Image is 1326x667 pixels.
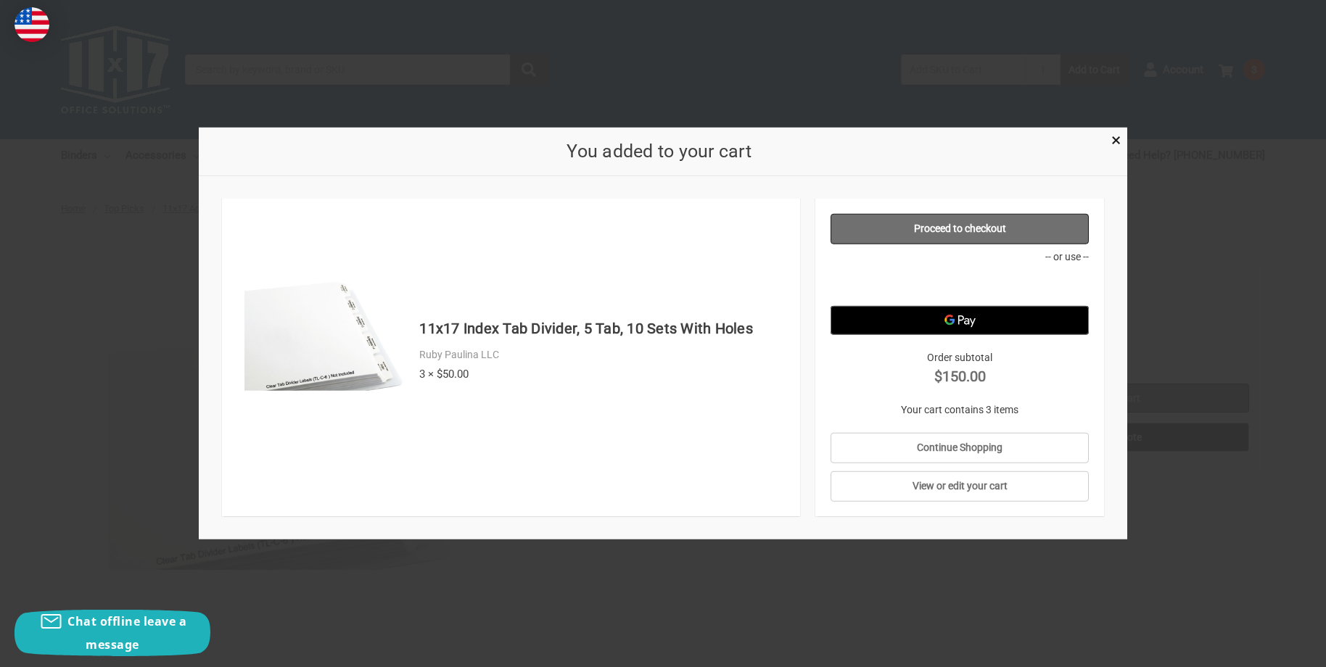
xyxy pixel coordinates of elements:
[831,365,1090,387] strong: $150.00
[831,270,1090,299] iframe: PayPal-paypal
[831,433,1090,463] a: Continue Shopping
[67,613,186,652] span: Chat offline leave a message
[1111,130,1121,151] span: ×
[419,318,785,339] h4: 11x17 Index Tab Divider, 5 Tab, 10 Sets With Holes
[831,249,1090,265] p: -- or use --
[831,350,1090,387] div: Order subtotal
[831,471,1090,502] a: View or edit your cart
[15,7,49,42] img: duty and tax information for United States
[831,214,1090,244] a: Proceed to checkout
[244,274,412,391] img: 11x17 Index Tab Divider, 5 Tab, 10 Sets With Holes
[15,610,210,656] button: Chat offline leave a message
[419,366,785,383] div: 3 × $50.00
[222,138,1097,165] h2: You added to your cart
[831,402,1090,418] p: Your cart contains 3 items
[831,306,1090,335] button: Google Pay
[419,347,785,362] div: Ruby Paulina LLC
[1108,131,1124,146] a: Close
